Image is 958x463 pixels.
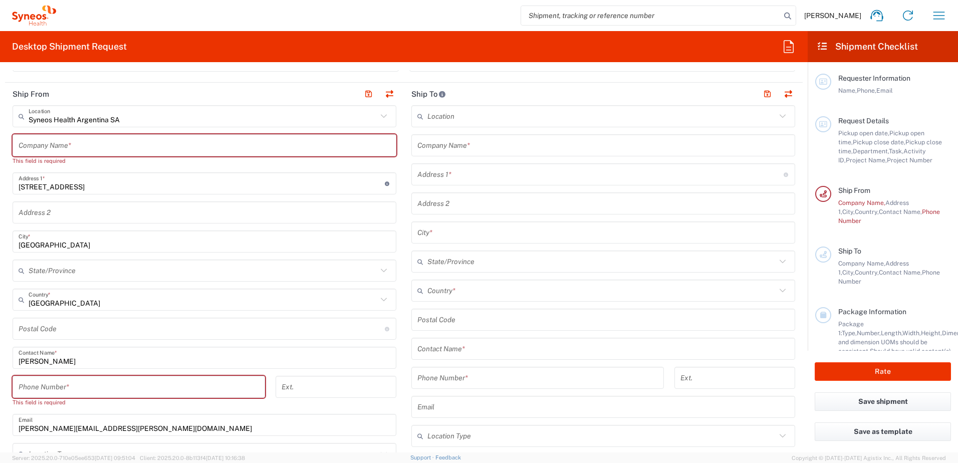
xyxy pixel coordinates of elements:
span: Contact Name, [879,208,922,215]
span: [PERSON_NAME] [804,11,861,20]
button: Save as template [815,422,951,441]
span: Pickup open date, [838,129,889,137]
span: Client: 2025.20.0-8b113f4 [140,455,245,461]
span: City, [842,208,855,215]
span: Pickup close date, [853,138,905,146]
span: Task, [889,147,903,155]
h2: Ship From [13,89,49,99]
span: Contact Name, [879,269,922,276]
span: Type, [842,329,857,337]
span: Copyright © [DATE]-[DATE] Agistix Inc., All Rights Reserved [792,453,946,462]
span: [DATE] 09:51:04 [95,455,135,461]
button: Rate [815,362,951,381]
span: Country, [855,269,879,276]
span: Length, [881,329,902,337]
span: [DATE] 10:16:38 [206,455,245,461]
span: Phone, [857,87,876,94]
a: Feedback [435,454,461,460]
span: Email [876,87,893,94]
h2: Desktop Shipment Request [12,41,127,53]
button: Save shipment [815,392,951,411]
span: Width, [902,329,921,337]
span: Height, [921,329,942,337]
span: City, [842,269,855,276]
span: Project Name, [846,156,887,164]
span: Department, [853,147,889,155]
span: Ship From [838,186,870,194]
span: Name, [838,87,857,94]
div: This field is required [13,398,265,407]
span: Requester Information [838,74,910,82]
span: Should have valid content(s) [870,347,951,355]
h2: Shipment Checklist [817,41,918,53]
span: Package 1: [838,320,864,337]
span: Company Name, [838,199,885,206]
span: Number, [857,329,881,337]
span: Company Name, [838,260,885,267]
span: Ship To [838,247,861,255]
div: This field is required [13,156,396,165]
span: Server: 2025.20.0-710e05ee653 [12,455,135,461]
input: Shipment, tracking or reference number [521,6,781,25]
h2: Ship To [411,89,446,99]
span: Package Information [838,308,906,316]
span: Country, [855,208,879,215]
span: Request Details [838,117,889,125]
a: Support [410,454,435,460]
span: Project Number [887,156,932,164]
